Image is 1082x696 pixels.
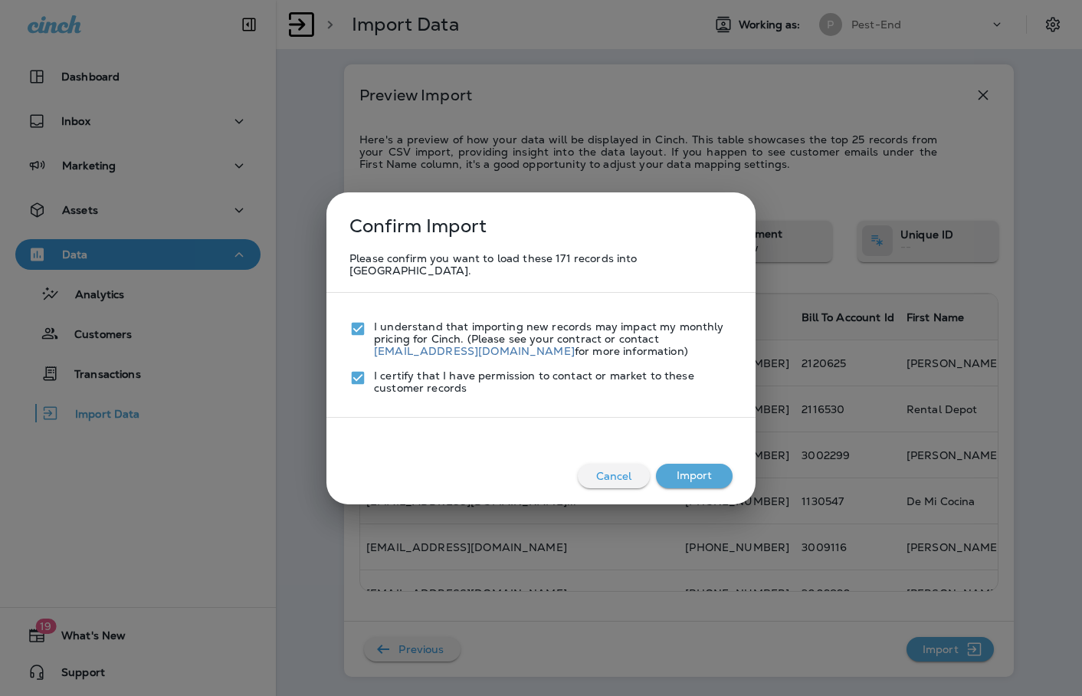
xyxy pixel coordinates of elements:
[349,252,733,277] p: Please confirm you want to load these 171 records into [GEOGRAPHIC_DATA].
[374,320,733,357] p: I understand that importing new records may impact my monthly pricing for Cinch. (Please see your...
[590,464,638,488] p: Cancel
[578,464,650,488] button: Cancel
[656,464,733,488] button: Import
[374,344,575,358] a: [EMAIL_ADDRESS][DOMAIN_NAME]
[342,208,487,245] p: Confirm Import
[374,369,733,394] p: I certify that I have permission to contact or market to these customer records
